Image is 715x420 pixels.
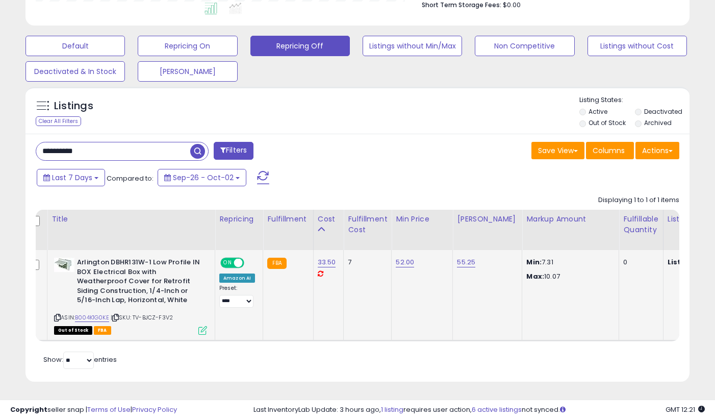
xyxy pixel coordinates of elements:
div: Markup Amount [526,214,615,225]
a: 1 listing [381,405,403,414]
label: Out of Stock [589,118,626,127]
span: Columns [593,145,625,156]
strong: Min: [526,257,542,267]
a: 33.50 [318,257,336,267]
span: FBA [94,326,111,335]
div: Cost [318,214,340,225]
button: Repricing Off [250,36,350,56]
div: ASIN: [54,258,207,333]
div: Amazon AI [219,274,255,283]
label: Archived [644,118,672,127]
button: Sep-26 - Oct-02 [158,169,246,186]
div: Last InventoryLab Update: 3 hours ago, requires user action, not synced. [253,405,705,415]
b: Short Term Storage Fees: [422,1,501,9]
button: [PERSON_NAME] [138,61,237,82]
a: 55.25 [457,257,475,267]
div: 0 [623,258,655,267]
strong: Max: [526,271,544,281]
b: Arlington DBHR131W-1 Low Profile IN BOX Electrical Box with Weatherproof Cover for Retrofit Sidin... [77,258,201,308]
a: 6 active listings [472,405,522,414]
p: Listing States: [579,95,690,105]
button: Listings without Min/Max [363,36,462,56]
div: Preset: [219,285,255,308]
button: Default [25,36,125,56]
button: Last 7 Days [37,169,105,186]
div: Min Price [396,214,448,225]
span: All listings that are currently out of stock and unavailable for purchase on Amazon [54,326,92,335]
span: Sep-26 - Oct-02 [173,172,234,183]
small: FBA [267,258,286,269]
div: Title [52,214,211,225]
button: Actions [635,142,679,159]
b: Listed Price: [668,257,714,267]
a: B004K1G0KE [75,313,109,322]
label: Active [589,107,607,116]
div: seller snap | | [10,405,177,415]
button: Filters [214,142,253,160]
p: 7.31 [526,258,611,267]
div: Repricing [219,214,259,225]
span: Show: entries [43,355,117,364]
div: Displaying 1 to 1 of 1 items [598,195,679,205]
button: Repricing On [138,36,237,56]
img: 317q2Da2RvL._SL40_.jpg [54,258,74,272]
div: [PERSON_NAME] [457,214,518,225]
button: Non Competitive [475,36,574,56]
span: Compared to: [107,174,154,183]
div: Fulfillment [267,214,309,225]
h5: Listings [54,99,93,113]
div: 7 [348,258,384,267]
button: Save View [531,142,584,159]
div: Fulfillment Cost [348,214,387,235]
button: Listings without Cost [588,36,687,56]
span: ON [221,259,234,267]
label: Deactivated [644,107,682,116]
div: Clear All Filters [36,116,81,126]
span: Last 7 Days [52,172,92,183]
span: | SKU: TV-BJCZ-F3V2 [111,313,173,322]
a: Privacy Policy [132,405,177,414]
a: 52.00 [396,257,414,267]
button: Deactivated & In Stock [25,61,125,82]
strong: Copyright [10,405,47,414]
a: Terms of Use [87,405,131,414]
span: 2025-10-10 12:21 GMT [666,405,705,414]
p: 10.07 [526,272,611,281]
span: OFF [243,259,259,267]
div: Fulfillable Quantity [623,214,658,235]
button: Columns [586,142,634,159]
